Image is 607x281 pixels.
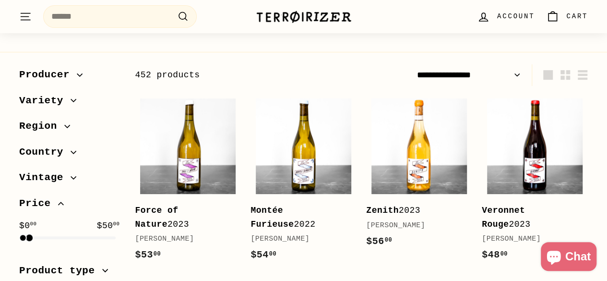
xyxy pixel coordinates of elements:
[19,93,71,109] span: Variety
[19,118,64,134] span: Region
[500,251,507,257] sup: 00
[250,93,357,272] a: Montée Furieuse2022[PERSON_NAME]
[366,204,463,218] div: 2023
[250,249,276,260] span: $54
[135,206,178,229] b: Force of Nature
[135,68,361,82] div: 452 products
[19,167,119,193] button: Vintage
[19,142,119,168] button: Country
[113,221,120,227] sup: 00
[19,64,119,90] button: Producer
[135,93,241,272] a: Force of Nature2023[PERSON_NAME]
[97,219,120,233] span: $50
[19,193,119,219] button: Price
[482,204,578,232] div: 2023
[30,221,37,227] sup: 00
[482,206,525,229] b: Veronnet Rouge
[135,233,231,245] div: [PERSON_NAME]
[19,16,588,35] h1: All wine
[385,237,392,244] sup: 00
[269,251,276,257] sup: 00
[135,204,231,232] div: 2023
[471,2,540,31] a: Account
[19,116,119,142] button: Region
[19,195,58,212] span: Price
[366,93,472,259] a: Zenith2023[PERSON_NAME]
[497,11,535,22] span: Account
[19,144,71,160] span: Country
[135,249,161,260] span: $53
[19,67,77,83] span: Producer
[482,233,578,245] div: [PERSON_NAME]
[540,2,594,31] a: Cart
[538,242,599,273] inbox-online-store-chat: Shopify online store chat
[482,249,508,260] span: $48
[566,11,588,22] span: Cart
[250,206,294,229] b: Montée Furieuse
[250,233,347,245] div: [PERSON_NAME]
[19,263,102,279] span: Product type
[482,93,588,272] a: Veronnet Rouge2023[PERSON_NAME]
[154,251,161,257] sup: 00
[19,90,119,116] button: Variety
[250,204,347,232] div: 2022
[366,220,463,232] div: [PERSON_NAME]
[19,219,36,233] span: $0
[366,206,399,215] b: Zenith
[19,170,71,186] span: Vintage
[366,236,392,247] span: $56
